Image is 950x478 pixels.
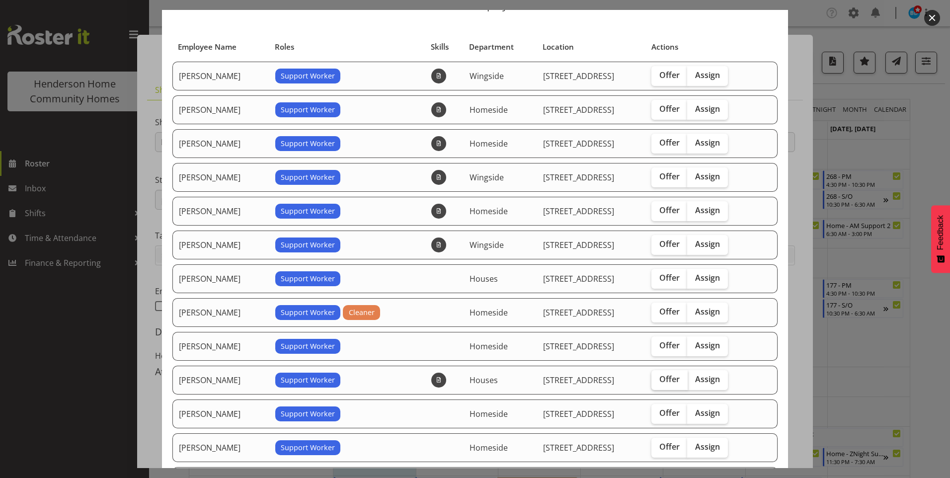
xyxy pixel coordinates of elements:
[695,408,720,418] span: Assign
[695,171,720,181] span: Assign
[659,171,680,181] span: Offer
[543,341,614,352] span: [STREET_ADDRESS]
[543,71,614,81] span: [STREET_ADDRESS]
[695,340,720,350] span: Assign
[543,138,614,149] span: [STREET_ADDRESS]
[470,71,504,81] span: Wingside
[281,408,335,419] span: Support Worker
[659,340,680,350] span: Offer
[470,307,508,318] span: Homeside
[470,172,504,183] span: Wingside
[543,375,614,386] span: [STREET_ADDRESS]
[659,104,680,114] span: Offer
[172,231,269,259] td: [PERSON_NAME]
[695,138,720,148] span: Assign
[659,442,680,452] span: Offer
[543,273,614,284] span: [STREET_ADDRESS]
[543,104,614,115] span: [STREET_ADDRESS]
[275,41,294,53] span: Roles
[172,264,269,293] td: [PERSON_NAME]
[470,273,498,284] span: Houses
[172,298,269,327] td: [PERSON_NAME]
[543,41,574,53] span: Location
[281,172,335,183] span: Support Worker
[659,70,680,80] span: Offer
[543,408,614,419] span: [STREET_ADDRESS]
[543,239,614,250] span: [STREET_ADDRESS]
[931,205,950,273] button: Feedback - Show survey
[659,239,680,249] span: Offer
[659,307,680,317] span: Offer
[281,138,335,149] span: Support Worker
[695,442,720,452] span: Assign
[470,375,498,386] span: Houses
[695,104,720,114] span: Assign
[178,41,237,53] span: Employee Name
[659,374,680,384] span: Offer
[695,374,720,384] span: Assign
[543,442,614,453] span: [STREET_ADDRESS]
[469,41,514,53] span: Department
[659,138,680,148] span: Offer
[172,332,269,361] td: [PERSON_NAME]
[172,366,269,395] td: [PERSON_NAME]
[470,206,508,217] span: Homeside
[281,307,335,318] span: Support Worker
[281,239,335,250] span: Support Worker
[470,104,508,115] span: Homeside
[470,408,508,419] span: Homeside
[172,433,269,462] td: [PERSON_NAME]
[281,442,335,453] span: Support Worker
[543,172,614,183] span: [STREET_ADDRESS]
[172,197,269,226] td: [PERSON_NAME]
[431,41,449,53] span: Skills
[695,307,720,317] span: Assign
[349,307,375,318] span: Cleaner
[695,205,720,215] span: Assign
[936,215,945,250] span: Feedback
[543,206,614,217] span: [STREET_ADDRESS]
[281,375,335,386] span: Support Worker
[659,408,680,418] span: Offer
[281,341,335,352] span: Support Worker
[281,273,335,284] span: Support Worker
[470,138,508,149] span: Homeside
[470,442,508,453] span: Homeside
[543,307,614,318] span: [STREET_ADDRESS]
[651,41,678,53] span: Actions
[470,341,508,352] span: Homeside
[172,163,269,192] td: [PERSON_NAME]
[695,70,720,80] span: Assign
[281,206,335,217] span: Support Worker
[659,273,680,283] span: Offer
[659,205,680,215] span: Offer
[470,239,504,250] span: Wingside
[172,62,269,90] td: [PERSON_NAME]
[695,273,720,283] span: Assign
[172,399,269,428] td: [PERSON_NAME]
[172,95,269,124] td: [PERSON_NAME]
[281,104,335,115] span: Support Worker
[172,129,269,158] td: [PERSON_NAME]
[695,239,720,249] span: Assign
[281,71,335,81] span: Support Worker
